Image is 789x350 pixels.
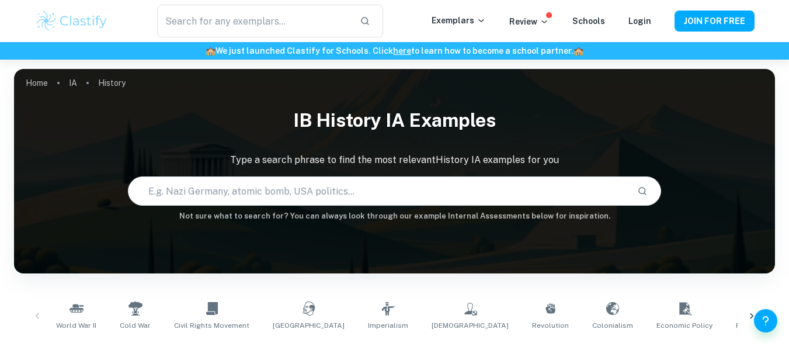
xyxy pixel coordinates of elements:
[754,309,777,332] button: Help and Feedback
[14,210,775,222] h6: Not sure what to search for? You can always look through our example Internal Assessments below f...
[128,175,627,207] input: E.g. Nazi Germany, atomic bomb, USA politics...
[273,320,345,331] span: [GEOGRAPHIC_DATA]
[69,75,77,91] a: IA
[509,15,549,28] p: Review
[56,320,96,331] span: World War II
[206,46,216,56] span: 🏫
[432,14,486,27] p: Exemplars
[656,320,712,331] span: Economic Policy
[174,320,249,331] span: Civil Rights Movement
[98,77,126,89] p: History
[432,320,509,331] span: [DEMOGRAPHIC_DATA]
[368,320,408,331] span: Imperialism
[675,11,755,32] button: JOIN FOR FREE
[14,102,775,139] h1: IB History IA examples
[592,320,633,331] span: Colonialism
[573,46,583,56] span: 🏫
[393,46,411,56] a: here
[157,5,350,37] input: Search for any exemplars...
[572,16,605,26] a: Schools
[35,9,109,33] img: Clastify logo
[14,153,775,167] p: Type a search phrase to find the most relevant History IA examples for you
[628,16,651,26] a: Login
[532,320,569,331] span: Revolution
[2,44,787,57] h6: We just launched Clastify for Schools. Click to learn how to become a school partner.
[632,181,652,201] button: Search
[26,75,48,91] a: Home
[120,320,151,331] span: Cold War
